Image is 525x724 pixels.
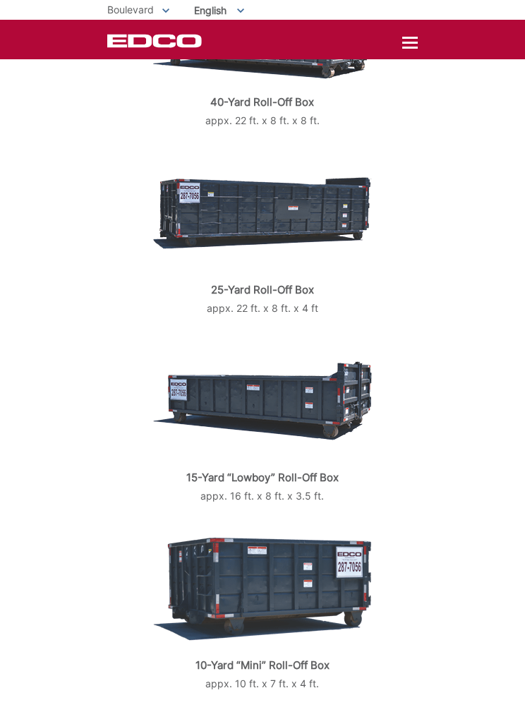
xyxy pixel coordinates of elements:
[153,177,372,249] img: roll-off-25-yard.png
[107,301,418,316] p: appx. 22 ft. x 8 ft. x 4 ft
[107,34,202,48] a: EDCD logo. Return to the homepage.
[107,471,418,484] p: 15-Yard “Lowboy” Roll-Off Box
[107,488,418,504] p: appx. 16 ft. x 8 ft. x 3.5 ft.
[107,113,418,128] p: appx. 22 ft. x 8 ft. x 8 ft.
[153,361,372,440] img: roll-off-lowboy.png
[107,96,418,109] p: 40-Yard Roll-Off Box
[107,659,418,672] p: 10-Yard “Mini” Roll-Off Box
[153,537,371,641] img: roll-off-mini.png
[107,676,418,692] p: appx. 10 ft. x 7 ft. x 4 ft.
[107,284,418,296] p: 25-Yard Roll-Off Box
[107,4,154,16] span: Boulevard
